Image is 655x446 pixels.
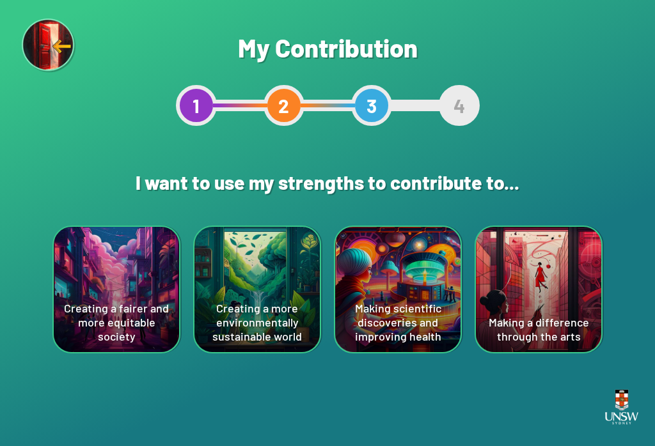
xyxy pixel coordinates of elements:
[194,227,320,352] div: Creating a more environmentally sustainable world
[476,227,601,352] div: Making a difference through the arts
[72,158,583,206] h2: I want to use my strengths to contribute to...
[176,32,480,63] h1: My Contribution
[439,85,480,126] div: 4
[335,227,461,352] div: Making scientific discoveries and improving health
[264,85,304,126] div: 2
[54,227,179,352] div: Creating a fairer and more equitable society
[22,19,77,73] img: Exit
[176,85,217,126] div: 1
[351,85,392,126] div: 3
